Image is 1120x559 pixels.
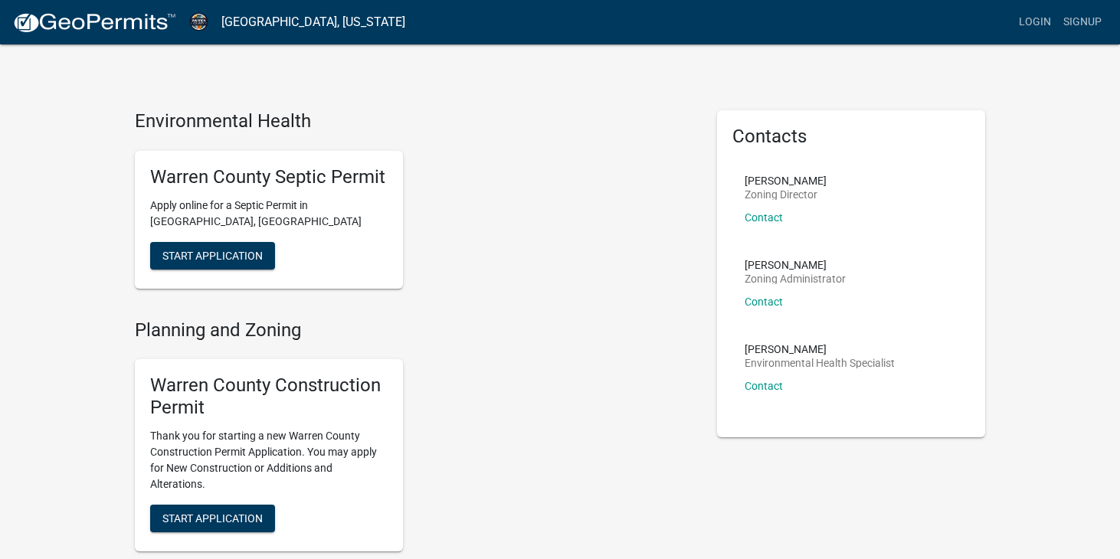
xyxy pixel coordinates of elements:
a: Contact [745,296,783,308]
p: [PERSON_NAME] [745,260,846,270]
span: Start Application [162,249,263,261]
a: Login [1013,8,1057,37]
button: Start Application [150,505,275,532]
img: Warren County, Iowa [188,11,209,32]
a: Contact [745,380,783,392]
a: [GEOGRAPHIC_DATA], [US_STATE] [221,9,405,35]
p: Environmental Health Specialist [745,358,895,368]
h5: Warren County Septic Permit [150,166,388,188]
p: [PERSON_NAME] [745,175,827,186]
p: Zoning Director [745,189,827,200]
h5: Contacts [732,126,970,148]
h4: Planning and Zoning [135,319,694,342]
p: [PERSON_NAME] [745,344,895,355]
p: Apply online for a Septic Permit in [GEOGRAPHIC_DATA], [GEOGRAPHIC_DATA] [150,198,388,230]
a: Contact [745,211,783,224]
h5: Warren County Construction Permit [150,374,388,419]
p: Zoning Administrator [745,273,846,284]
h4: Environmental Health [135,110,694,132]
a: Signup [1057,8,1108,37]
button: Start Application [150,242,275,270]
span: Start Application [162,512,263,524]
p: Thank you for starting a new Warren County Construction Permit Application. You may apply for New... [150,428,388,492]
